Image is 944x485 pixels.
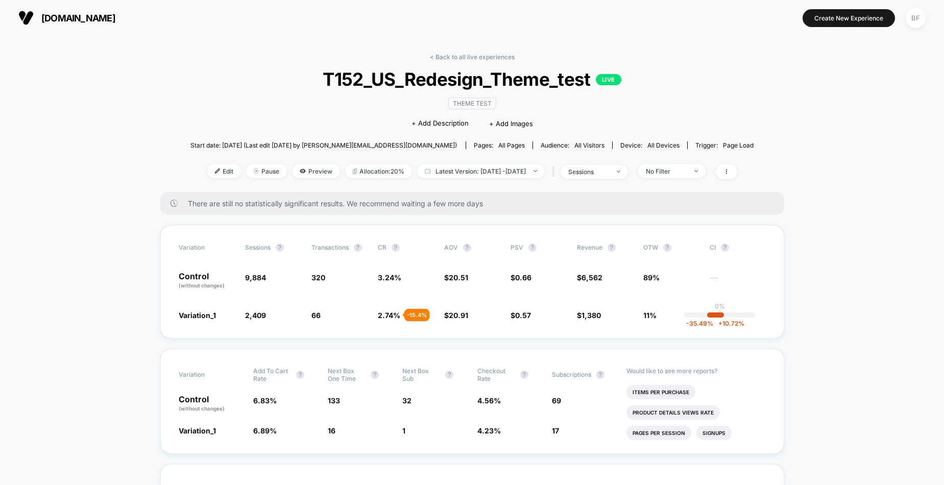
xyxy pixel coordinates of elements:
button: ? [520,371,528,379]
span: There are still no statistically significant results. We recommend waiting a few more days [188,199,764,208]
button: ? [596,371,604,379]
div: Trigger: [695,141,754,149]
div: sessions [568,168,609,176]
button: ? [663,244,671,252]
span: --- [710,275,766,289]
span: Preview [292,164,340,178]
span: Variation_1 [179,426,216,435]
span: PSV [511,244,523,251]
p: 0% [715,302,725,310]
span: 2.74 % [378,311,400,320]
button: [DOMAIN_NAME] [15,10,118,26]
span: 2,409 [245,311,266,320]
span: 20.91 [449,311,468,320]
span: Add To Cart Rate [253,367,291,382]
span: Variation [179,244,235,252]
button: ? [392,244,400,252]
button: ? [463,244,471,252]
button: Create New Experience [803,9,895,27]
button: ? [608,244,616,252]
li: Signups [696,426,732,440]
button: ? [296,371,304,379]
img: end [534,170,537,172]
span: Variation [179,367,235,382]
li: Product Details Views Rate [626,405,720,420]
img: edit [215,168,220,174]
span: 6,562 [582,273,602,282]
img: Visually logo [18,10,34,26]
span: Allocation: 20% [345,164,412,178]
span: -35.49 % [686,320,713,327]
div: BF [906,8,926,28]
span: T152_US_Redesign_Theme_test [219,68,725,90]
span: + Add Description [412,118,469,129]
span: Checkout Rate [477,367,515,382]
span: 3.24 % [378,273,401,282]
span: + Add Images [489,119,533,128]
img: calendar [425,168,430,174]
span: $ [511,311,531,320]
span: 6.89 % [253,426,277,435]
span: $ [444,273,468,282]
span: Pause [246,164,287,178]
p: | [719,310,721,318]
div: No Filter [646,167,687,175]
span: OTW [643,244,699,252]
span: 6.83 % [253,396,277,405]
span: Transactions [311,244,349,251]
span: $ [511,273,531,282]
img: rebalance [353,168,357,174]
img: end [617,171,620,173]
button: ? [354,244,362,252]
span: (without changes) [179,282,225,288]
span: Subscriptions [552,371,591,378]
li: Items Per Purchase [626,385,695,399]
span: 89% [643,273,660,282]
span: Theme Test [448,98,496,109]
span: (without changes) [179,405,225,411]
span: 9,884 [245,273,266,282]
button: ? [371,371,379,379]
img: end [254,168,259,174]
span: All Visitors [574,141,604,149]
span: Next Box Sub [402,367,440,382]
img: end [694,170,698,172]
div: Pages: [474,141,525,149]
span: Latest Version: [DATE] - [DATE] [417,164,545,178]
span: 66 [311,311,321,320]
span: all devices [647,141,680,149]
div: Audience: [541,141,604,149]
span: $ [577,311,601,320]
span: CI [710,244,766,252]
span: 17 [552,426,559,435]
span: 1,380 [582,311,601,320]
p: LIVE [596,74,621,85]
span: 69 [552,396,561,405]
span: Sessions [245,244,271,251]
span: | [550,164,561,179]
span: 32 [402,396,412,405]
span: $ [444,311,468,320]
span: 11% [643,311,657,320]
span: Revenue [577,244,602,251]
span: 4.23 % [477,426,501,435]
span: [DOMAIN_NAME] [41,13,115,23]
span: 1 [402,426,405,435]
span: Edit [207,164,241,178]
span: CR [378,244,386,251]
span: Variation_1 [179,311,216,320]
p: Would like to see more reports? [626,367,766,375]
li: Pages Per Session [626,426,691,440]
span: 4.56 % [477,396,501,405]
span: 10.72 % [713,320,744,327]
button: ? [528,244,537,252]
p: Control [179,395,243,413]
span: all pages [498,141,525,149]
span: Next Box One Time [328,367,366,382]
span: Page Load [723,141,754,149]
button: ? [445,371,453,379]
p: Control [179,272,235,289]
span: + [718,320,722,327]
a: < Back to all live experiences [430,53,515,61]
div: - 15.4 % [404,309,429,321]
